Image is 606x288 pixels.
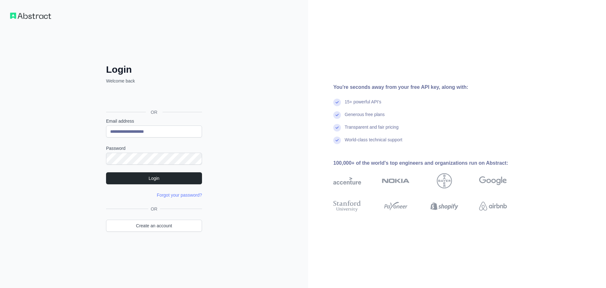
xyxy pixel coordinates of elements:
img: airbnb [479,199,507,213]
a: Create an account [106,220,202,232]
iframe: Kirjaudu Google-tilillä -painike [103,91,204,105]
div: 15+ powerful API's [345,99,381,111]
div: Generous free plans [345,111,385,124]
img: nokia [382,173,410,188]
img: stanford university [333,199,361,213]
img: payoneer [382,199,410,213]
label: Password [106,145,202,151]
button: Login [106,172,202,184]
h2: Login [106,64,202,75]
img: check mark [333,124,341,132]
img: google [479,173,507,188]
img: check mark [333,137,341,144]
div: You're seconds away from your free API key, along with: [333,83,527,91]
div: World-class technical support [345,137,402,149]
img: accenture [333,173,361,188]
label: Email address [106,118,202,124]
span: OR [146,109,163,115]
img: check mark [333,99,341,106]
span: OR [148,206,160,212]
img: check mark [333,111,341,119]
img: bayer [437,173,452,188]
a: Forgot your password? [157,193,202,198]
div: 100,000+ of the world's top engineers and organizations run on Abstract: [333,159,527,167]
div: Transparent and fair pricing [345,124,399,137]
img: shopify [431,199,458,213]
p: Welcome back [106,78,202,84]
img: Workflow [10,13,51,19]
